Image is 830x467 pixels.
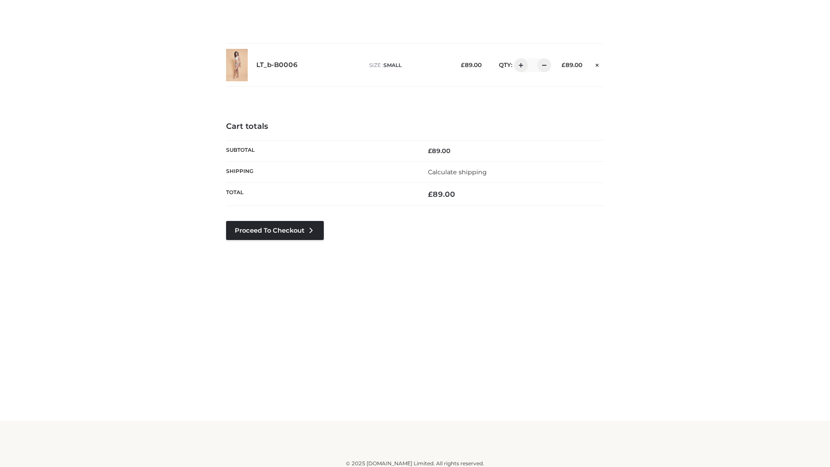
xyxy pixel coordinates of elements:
img: LT_b-B0006 - SMALL [226,49,248,81]
span: £ [428,147,432,155]
bdi: 89.00 [428,190,455,198]
span: £ [428,190,433,198]
h4: Cart totals [226,122,604,131]
p: size : [369,61,447,69]
bdi: 89.00 [562,61,582,68]
a: Proceed to Checkout [226,221,324,240]
a: Calculate shipping [428,168,487,176]
th: Subtotal [226,140,415,161]
span: £ [461,61,465,68]
a: Remove this item [591,58,604,70]
a: LT_b-B0006 [256,61,298,69]
bdi: 89.00 [461,61,482,68]
th: Total [226,183,415,206]
span: £ [562,61,565,68]
th: Shipping [226,161,415,182]
span: SMALL [383,62,402,68]
bdi: 89.00 [428,147,450,155]
div: QTY: [490,58,548,72]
